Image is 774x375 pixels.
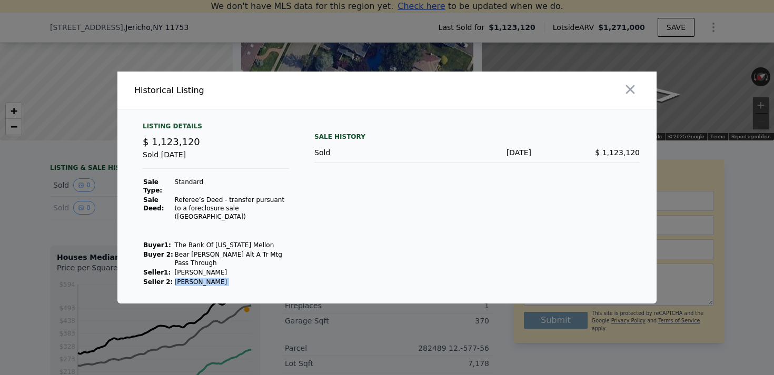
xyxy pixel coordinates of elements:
[174,277,290,287] td: [PERSON_NAME]
[174,177,290,195] td: Standard
[143,269,171,276] strong: Seller 1 :
[143,136,200,147] span: $ 1,123,120
[143,241,171,249] strong: Buyer 1 :
[314,130,640,143] div: Sale History
[143,122,289,135] div: Listing Details
[143,196,164,212] strong: Sale Deed:
[143,251,173,258] strong: Buyer 2:
[423,147,531,158] div: [DATE]
[174,250,290,268] td: Bear [PERSON_NAME] Alt A Tr Mtg Pass Through
[174,195,290,221] td: Referee’s Deed - transfer pursuant to a foreclosure sale ([GEOGRAPHIC_DATA])
[595,148,640,157] span: $ 1,123,120
[143,149,289,169] div: Sold [DATE]
[174,268,290,277] td: [PERSON_NAME]
[174,240,290,250] td: The Bank Of [US_STATE] Mellon
[134,84,383,97] div: Historical Listing
[314,147,423,158] div: Sold
[143,178,162,194] strong: Sale Type:
[143,278,173,286] strong: Seller 2:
